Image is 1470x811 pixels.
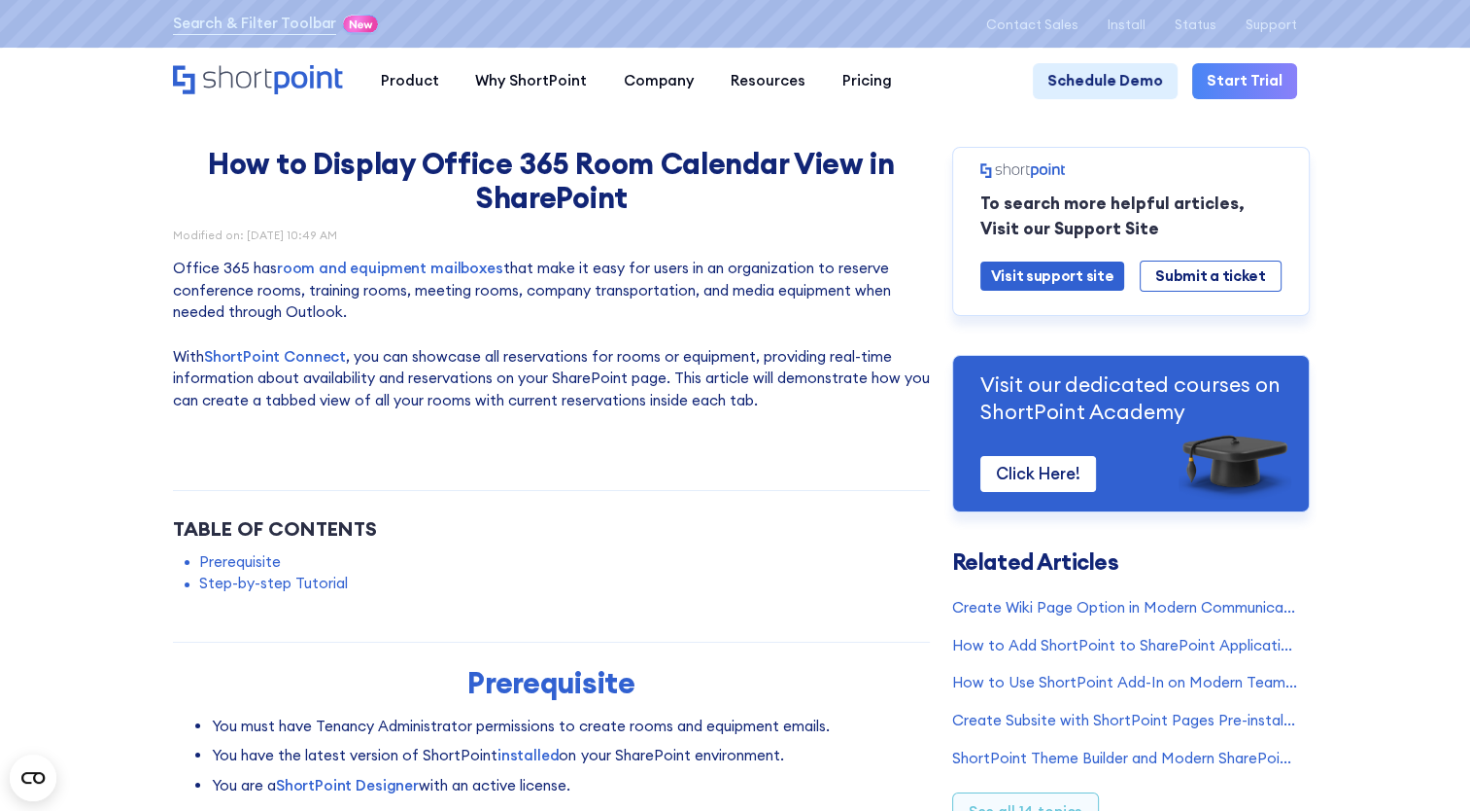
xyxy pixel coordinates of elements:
p: To search more helpful articles, Visit our Support Site [980,192,1282,241]
p: Visit our dedicated courses on ShortPoint Academy [980,371,1282,425]
a: Status [1175,18,1216,32]
li: You are a with an active license. [212,775,930,797]
h3: Related Articles [952,551,1298,574]
li: You have the latest version of ShortPoint on your SharePoint environment. [212,745,930,767]
p: Office 365 has that make it easy for users in an organization to reserve conference rooms, traini... [173,258,930,412]
a: Support [1246,18,1297,32]
a: Create Wiki Page Option in Modern Communication Site Is Missing [952,597,1298,619]
a: ShortPoint Designer [276,776,419,794]
button: Open CMP widget [10,755,56,801]
div: Product [380,70,438,92]
a: ShortPoint Theme Builder and Modern SharePoint Pages [952,748,1298,770]
a: Prerequisite [199,551,281,574]
a: Home [173,65,344,96]
a: Visit support site [980,262,1125,291]
a: Company [605,63,712,100]
a: Submit a ticket [1140,261,1281,292]
a: How to Use ShortPoint Add-In on Modern Team Sites (deprecated) [952,672,1298,694]
div: Why ShortPoint [475,70,587,92]
div: Table of Contents [173,514,930,544]
div: Pricing [842,70,892,92]
a: ShortPoint Connect [204,347,346,366]
a: Schedule Demo [1033,63,1178,100]
a: Product [362,63,458,100]
a: room and equipment mailboxes [277,259,503,277]
a: Install [1108,18,1145,32]
a: Search & Filter Toolbar [173,13,337,35]
h2: Prerequisite [187,666,915,700]
a: Why ShortPoint [457,63,605,100]
a: installed [497,746,560,764]
div: Modified on: [DATE] 10:49 AM [173,230,930,241]
div: Company [624,70,694,92]
a: Create Subsite with ShortPoint Pages Pre-installed & Pre-configured [952,710,1298,732]
div: Resources [731,70,805,92]
a: Contact Sales [985,18,1077,32]
a: Resources [712,63,824,100]
a: Click Here! [980,456,1096,492]
a: Step-by-step Tutorial [199,573,348,595]
a: Pricing [824,63,910,100]
a: How to Add ShortPoint to SharePoint Application Pages [952,635,1298,657]
li: You must have Tenancy Administrator permissions to create rooms and equipment emails. [212,716,930,738]
h1: How to Display Office 365 Room Calendar View in SharePoint [187,147,915,215]
iframe: Chat Widget [1121,586,1470,811]
a: Start Trial [1192,63,1297,100]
